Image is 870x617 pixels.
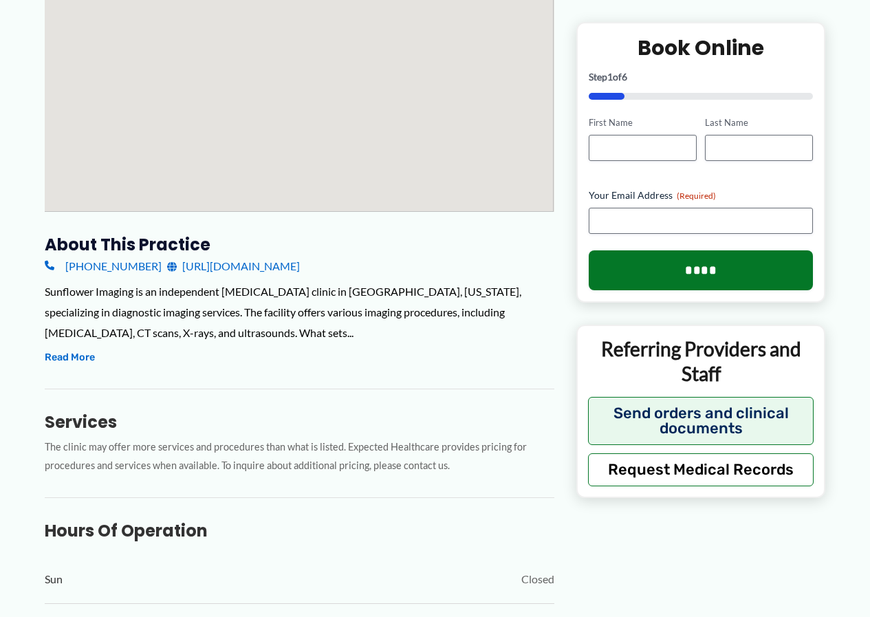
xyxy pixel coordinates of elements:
span: (Required) [677,191,716,201]
span: Closed [521,569,554,589]
button: Request Medical Records [588,453,814,486]
a: [URL][DOMAIN_NAME] [167,256,300,277]
a: [PHONE_NUMBER] [45,256,162,277]
h3: Hours of Operation [45,520,554,541]
label: Your Email Address [589,188,814,202]
h3: Services [45,411,554,433]
span: 6 [622,71,627,83]
p: The clinic may offer more services and procedures than what is listed. Expected Healthcare provid... [45,438,554,475]
p: Referring Providers and Staff [588,336,814,387]
label: First Name [589,116,697,129]
div: Sunflower Imaging is an independent [MEDICAL_DATA] clinic in [GEOGRAPHIC_DATA], [US_STATE], speci... [45,281,554,343]
label: Last Name [705,116,813,129]
span: 1 [607,71,613,83]
button: Send orders and clinical documents [588,396,814,444]
button: Read More [45,349,95,366]
p: Step of [589,72,814,82]
span: Sun [45,569,63,589]
h2: Book Online [589,34,814,61]
h3: About this practice [45,234,554,255]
